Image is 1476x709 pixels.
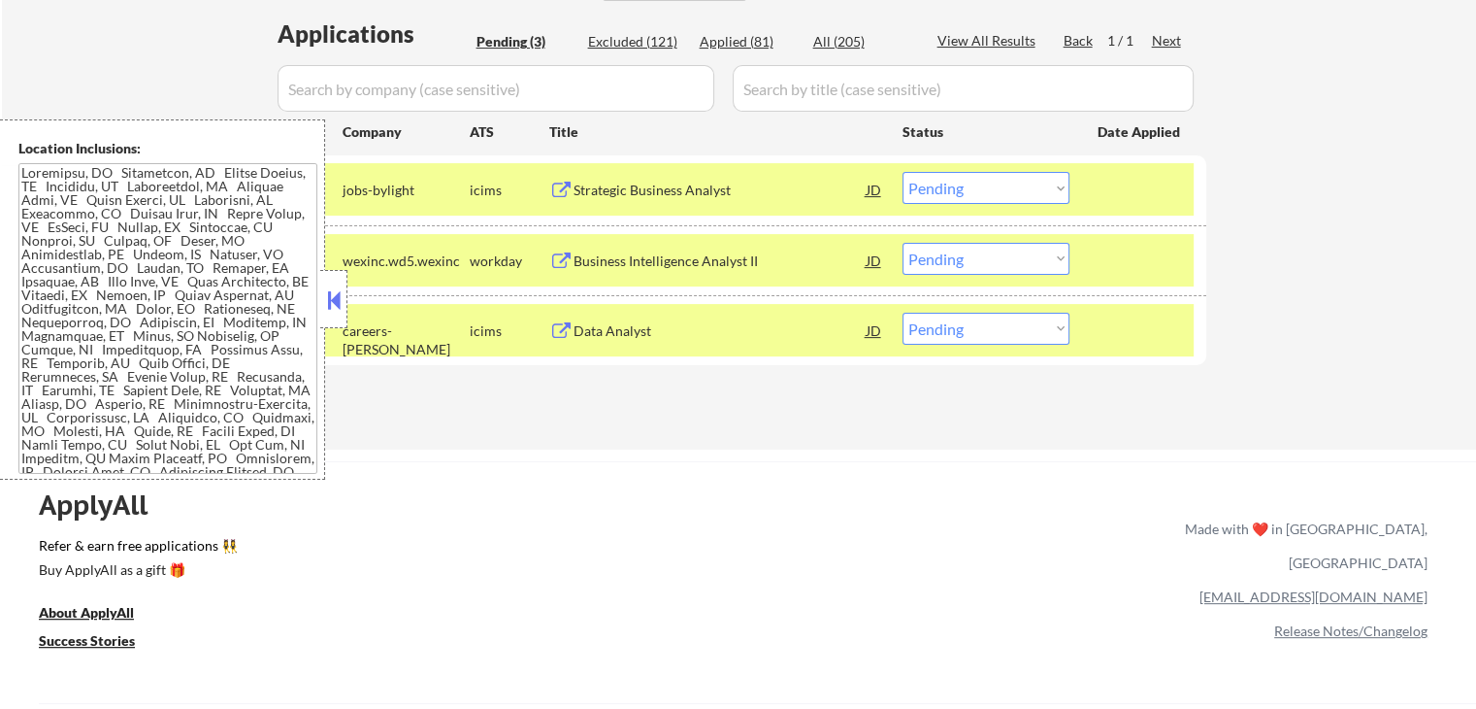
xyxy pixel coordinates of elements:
div: 1 / 1 [1107,31,1152,51]
div: Applications [278,22,470,46]
div: Data Analyst [574,321,867,341]
a: Release Notes/Changelog [1274,623,1427,639]
div: Pending (3) [476,32,574,51]
a: About ApplyAll [39,602,161,626]
div: JD [865,313,884,348]
div: workday [470,252,549,271]
div: icims [470,321,549,341]
div: View All Results [937,31,1041,51]
div: Title [549,122,884,142]
u: About ApplyAll [39,604,134,621]
div: ATS [470,122,549,142]
div: Next [1152,31,1183,51]
u: Success Stories [39,632,135,649]
div: All (205) [813,32,910,51]
div: jobs-bylight [343,181,470,200]
div: Excluded (121) [588,32,685,51]
a: Refer & earn free applications 👯‍♀️ [39,539,779,559]
a: [EMAIL_ADDRESS][DOMAIN_NAME] [1199,589,1427,605]
div: Strategic Business Analyst [574,181,867,200]
div: Company [343,122,470,142]
div: careers-[PERSON_NAME] [343,321,470,359]
div: ApplyAll [39,489,170,522]
a: Buy ApplyAll as a gift 🎁 [39,559,233,584]
div: JD [865,172,884,207]
div: wexinc.wd5.wexinc [343,252,470,271]
div: Buy ApplyAll as a gift 🎁 [39,563,233,577]
div: Status [902,114,1069,149]
div: Date Applied [1098,122,1183,142]
div: icims [470,181,549,200]
div: Back [1064,31,1095,51]
a: Success Stories [39,630,161,655]
div: Business Intelligence Analyst II [574,252,867,271]
input: Search by company (case sensitive) [278,65,714,112]
input: Search by title (case sensitive) [733,65,1194,112]
div: Made with ❤️ in [GEOGRAPHIC_DATA], [GEOGRAPHIC_DATA] [1177,512,1427,580]
div: JD [865,243,884,278]
div: Location Inclusions: [18,139,317,158]
div: Applied (81) [700,32,797,51]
